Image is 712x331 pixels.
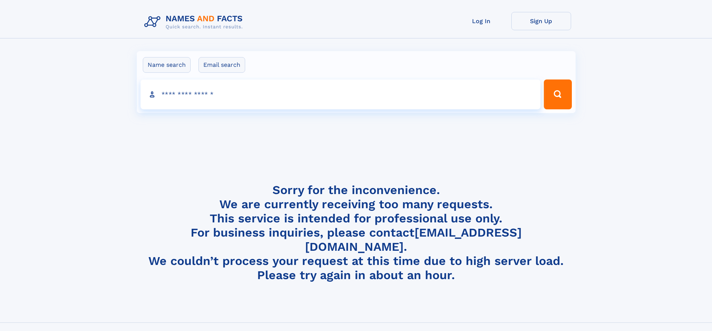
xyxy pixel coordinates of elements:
[305,225,522,254] a: [EMAIL_ADDRESS][DOMAIN_NAME]
[511,12,571,30] a: Sign Up
[141,183,571,282] h4: Sorry for the inconvenience. We are currently receiving too many requests. This service is intend...
[544,79,571,109] button: Search Button
[141,12,249,32] img: Logo Names and Facts
[141,79,541,109] input: search input
[143,57,191,73] label: Name search
[198,57,245,73] label: Email search
[451,12,511,30] a: Log In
